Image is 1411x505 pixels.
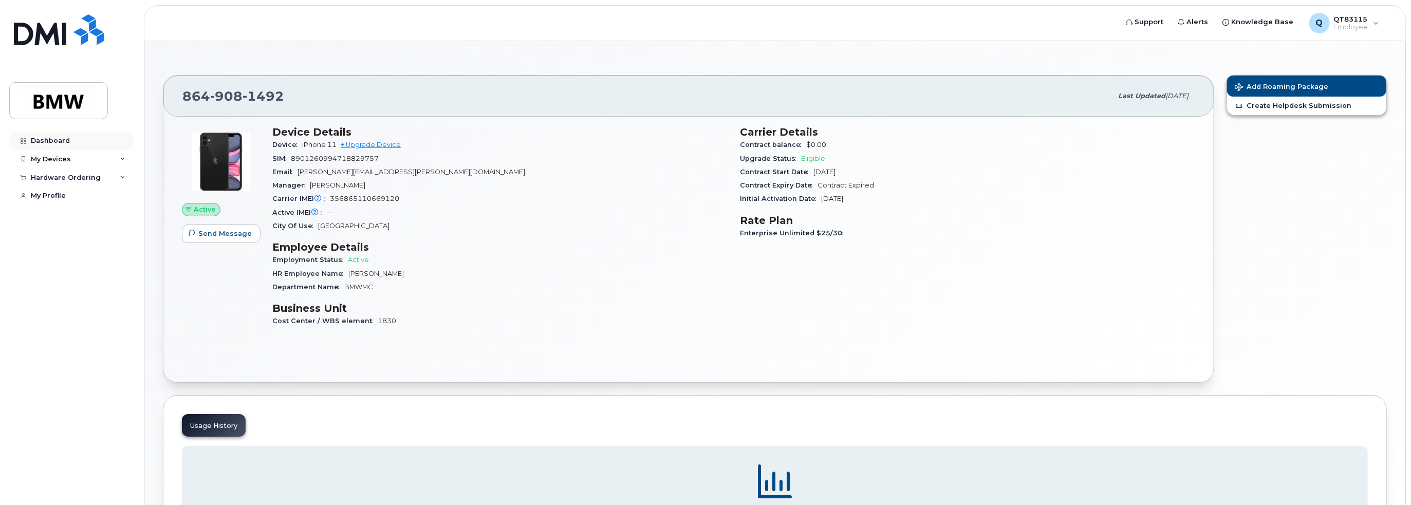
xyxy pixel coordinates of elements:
span: [GEOGRAPHIC_DATA] [318,222,389,230]
span: iPhone 11 [302,141,337,148]
h3: Business Unit [272,302,728,314]
img: iPhone_11.jpg [190,131,252,193]
span: Department Name [272,283,344,291]
span: [DATE] [1165,92,1189,100]
span: City Of Use [272,222,318,230]
h3: Rate Plan [740,214,1195,227]
span: Active [348,256,369,264]
span: Contract Start Date [740,168,813,176]
span: 356865110669120 [330,195,399,202]
a: Create Helpdesk Submission [1227,97,1386,115]
span: SIM [272,155,291,162]
iframe: Messenger Launcher [1366,460,1403,497]
span: Active [194,204,216,214]
span: Upgrade Status [740,155,801,162]
span: Active IMEI [272,209,327,216]
span: 908 [210,88,243,104]
span: Add Roaming Package [1235,83,1328,92]
span: Eligible [801,155,825,162]
span: 1830 [378,317,396,325]
h3: Carrier Details [740,126,1195,138]
span: [PERSON_NAME] [348,270,404,277]
span: Initial Activation Date [740,195,821,202]
span: Email [272,168,298,176]
span: Manager [272,181,310,189]
span: Send Message [198,229,252,238]
span: Contract balance [740,141,806,148]
button: Send Message [182,225,261,243]
h3: Employee Details [272,241,728,253]
span: Enterprise Unlimited $25/30 [740,229,848,237]
span: [PERSON_NAME][EMAIL_ADDRESS][PERSON_NAME][DOMAIN_NAME] [298,168,525,176]
span: — [327,209,333,216]
span: Cost Center / WBS element [272,317,378,325]
span: [PERSON_NAME] [310,181,365,189]
button: Add Roaming Package [1227,76,1386,97]
span: [DATE] [821,195,843,202]
span: Last updated [1118,92,1165,100]
a: + Upgrade Device [341,141,401,148]
h3: Device Details [272,126,728,138]
span: $0.00 [806,141,826,148]
span: BMWMC [344,283,373,291]
span: HR Employee Name [272,270,348,277]
span: Employment Status [272,256,348,264]
span: 1492 [243,88,284,104]
span: 8901260994718829757 [291,155,379,162]
span: Carrier IMEI [272,195,330,202]
span: Contract Expiry Date [740,181,818,189]
span: Contract Expired [818,181,874,189]
span: 864 [182,88,284,104]
span: Device [272,141,302,148]
span: [DATE] [813,168,836,176]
